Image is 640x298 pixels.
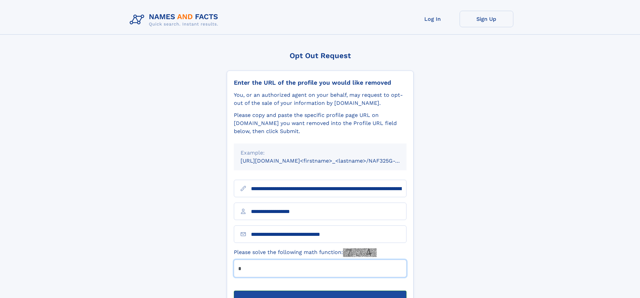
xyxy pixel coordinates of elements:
[227,51,414,60] div: Opt Out Request
[127,11,224,29] img: Logo Names and Facts
[460,11,513,27] a: Sign Up
[241,158,419,164] small: [URL][DOMAIN_NAME]<firstname>_<lastname>/NAF325G-xxxxxxxx
[234,79,407,86] div: Enter the URL of the profile you would like removed
[234,91,407,107] div: You, or an authorized agent on your behalf, may request to opt-out of the sale of your informatio...
[234,111,407,135] div: Please copy and paste the specific profile page URL on [DOMAIN_NAME] you want removed into the Pr...
[406,11,460,27] a: Log In
[234,248,377,257] label: Please solve the following math function:
[241,149,400,157] div: Example:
